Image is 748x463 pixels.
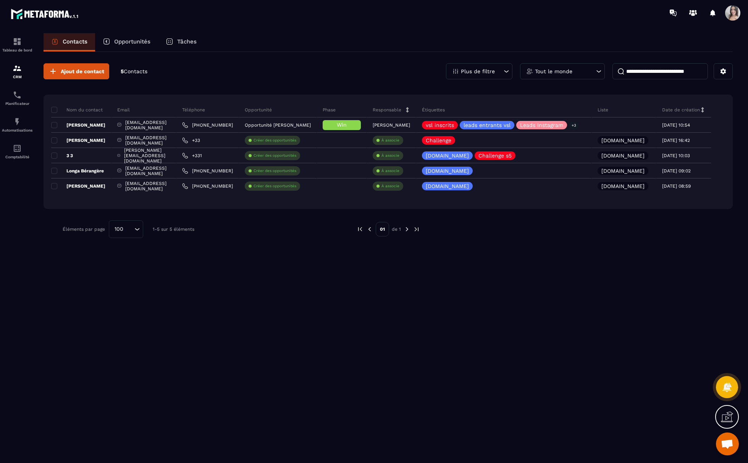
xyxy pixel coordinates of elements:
[662,107,700,113] p: Date de création
[373,122,410,128] p: [PERSON_NAME]
[376,222,389,236] p: 01
[2,111,32,138] a: automationsautomationsAutomatisations
[569,121,579,129] p: +3
[426,138,451,143] p: Challenge
[662,183,691,189] p: [DATE] 08:59
[95,33,158,51] a: Opportunités
[13,117,22,126] img: automations
[426,122,454,128] p: vsl inscrits
[117,107,130,113] p: Email
[182,183,233,189] a: [PHONE_NUMBER]
[254,138,296,143] p: Créer des opportunités
[182,122,233,128] a: [PHONE_NUMBER]
[601,138,645,143] p: [DOMAIN_NAME]
[109,220,143,238] div: Search for option
[601,183,645,189] p: [DOMAIN_NAME]
[245,107,272,113] p: Opportunité
[13,64,22,73] img: formation
[13,90,22,100] img: scheduler
[662,138,690,143] p: [DATE] 16:42
[323,107,336,113] p: Phase
[44,33,95,51] a: Contacts
[158,33,204,51] a: Tâches
[51,153,73,159] p: 3 3
[51,183,105,189] p: [PERSON_NAME]
[44,63,109,79] button: Ajout de contact
[392,226,401,232] p: de 1
[121,68,147,75] p: 5
[426,168,469,174] p: [DOMAIN_NAME]
[381,183,399,189] p: À associe
[2,58,32,85] a: formationformationCRM
[61,68,104,75] span: Ajout de contact
[662,168,691,174] p: [DATE] 09:02
[373,107,401,113] p: Responsable
[366,226,373,233] img: prev
[2,128,32,132] p: Automatisations
[182,153,202,159] a: +331
[177,38,197,45] p: Tâches
[598,107,608,113] p: Liste
[182,137,200,143] a: +33
[254,183,296,189] p: Créer des opportunités
[63,38,87,45] p: Contacts
[357,226,363,233] img: prev
[2,48,32,52] p: Tableau de bord
[662,122,690,128] p: [DATE] 10:54
[245,122,311,128] p: Opportunité [PERSON_NAME]
[51,122,105,128] p: [PERSON_NAME]
[478,153,512,158] p: Challenge s5
[413,226,420,233] img: next
[11,7,79,21] img: logo
[182,107,205,113] p: Téléphone
[51,137,105,143] p: [PERSON_NAME]
[114,38,150,45] p: Opportunités
[662,153,690,158] p: [DATE] 10:03
[254,153,296,158] p: Créer des opportunités
[153,227,194,232] p: 1-5 sur 5 éléments
[254,168,296,174] p: Créer des opportunités
[337,122,347,128] span: Win
[112,225,126,233] span: 100
[124,68,147,74] span: Contacts
[51,107,103,113] p: Nom du contact
[51,168,104,174] p: Longa Bérangère
[13,144,22,153] img: accountant
[2,138,32,165] a: accountantaccountantComptabilité
[2,31,32,58] a: formationformationTableau de bord
[2,101,32,106] p: Planificateur
[126,225,132,233] input: Search for option
[182,168,233,174] a: [PHONE_NUMBER]
[2,75,32,79] p: CRM
[404,226,410,233] img: next
[426,153,469,158] p: [DOMAIN_NAME]
[381,138,399,143] p: À associe
[2,155,32,159] p: Comptabilité
[2,85,32,111] a: schedulerschedulerPlanificateur
[381,168,399,174] p: À associe
[601,168,645,174] p: [DOMAIN_NAME]
[63,227,105,232] p: Éléments par page
[13,37,22,46] img: formation
[381,153,399,158] p: À associe
[422,107,445,113] p: Étiquettes
[464,122,511,128] p: leads entrants vsl
[535,69,572,74] p: Tout le monde
[461,69,495,74] p: Plus de filtre
[601,153,645,158] p: [DOMAIN_NAME]
[426,183,469,189] p: [DOMAIN_NAME]
[520,122,563,128] p: Leads Instagram
[716,432,739,455] a: Ouvrir le chat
